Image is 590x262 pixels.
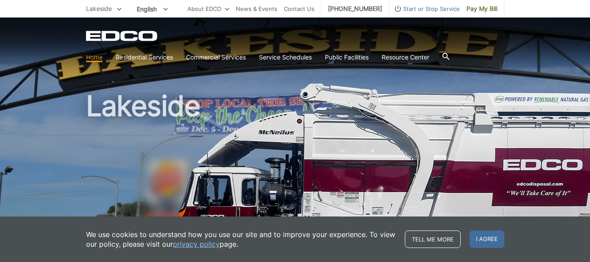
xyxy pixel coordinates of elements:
a: privacy policy [173,239,220,249]
a: Tell me more [405,231,461,248]
a: News & Events [236,4,277,14]
span: English [130,2,174,16]
a: Commercial Services [186,52,246,62]
a: Contact Us [284,4,314,14]
a: Public Facilities [325,52,369,62]
a: Residential Services [116,52,173,62]
span: I agree [469,231,504,248]
a: EDCD logo. Return to the homepage. [86,31,159,41]
span: Lakeside [86,5,112,12]
span: Pay My Bill [466,4,497,14]
p: We use cookies to understand how you use our site and to improve your experience. To view our pol... [86,230,396,249]
a: Resource Center [382,52,429,62]
a: Home [86,52,103,62]
a: Service Schedules [259,52,312,62]
a: About EDCO [187,4,229,14]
